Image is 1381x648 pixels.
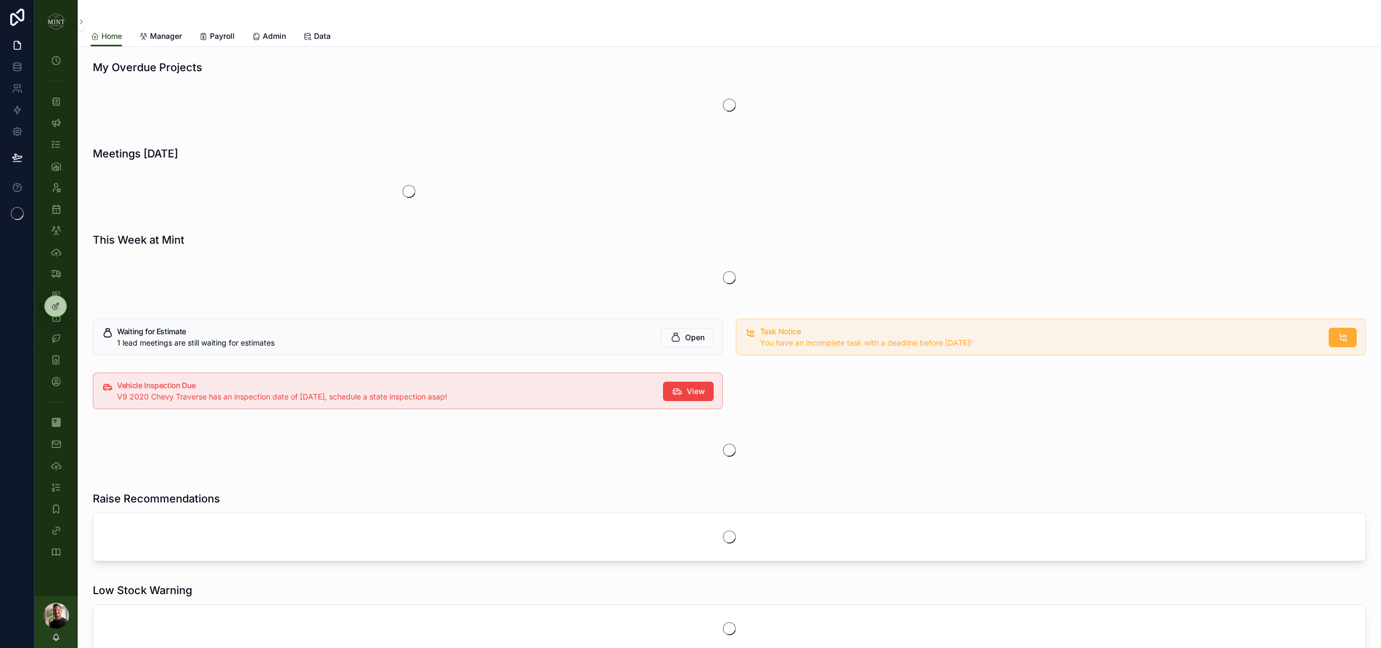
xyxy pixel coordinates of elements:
[35,43,78,576] div: scrollable content
[117,392,447,401] span: V9 2020 Chevy Traverse has an inspection date of [DATE], schedule a state inspection asap!
[252,26,286,48] a: Admin
[661,328,714,347] button: Open
[47,13,65,30] img: App logo
[663,382,714,401] button: View
[117,391,654,402] div: V9 2020 Chevy Traverse has an inspection date of 11/1/2025, schedule a state inspection asap!
[117,382,654,389] h5: Vehicle Inspection Due
[93,146,178,161] h1: Meetings [DATE]
[760,328,1320,335] h5: Task Notice
[117,338,275,347] span: 1 lead meetings are still waiting for estimates
[139,26,182,48] a: Manager
[91,26,122,47] a: Home
[117,328,652,335] h5: Waiting for Estimate
[314,31,331,42] span: Data
[93,60,202,75] h1: My Overdue Projects
[150,31,182,42] span: Manager
[93,232,184,247] h1: This Week at Mint
[685,332,705,343] span: Open
[93,491,220,506] h1: Raise Recommendations
[210,31,235,42] span: Payroll
[760,337,1320,348] div: You have an incomplete task with a deadline before today!
[101,31,122,42] span: Home
[117,337,652,348] div: 1 lead meetings are still waiting for estimates
[760,338,972,347] span: You have an incomplete task with a deadline before [DATE]!
[93,583,192,598] h1: Low Stock Warning
[303,26,331,48] a: Data
[199,26,235,48] a: Payroll
[687,386,705,397] span: View
[263,31,286,42] span: Admin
